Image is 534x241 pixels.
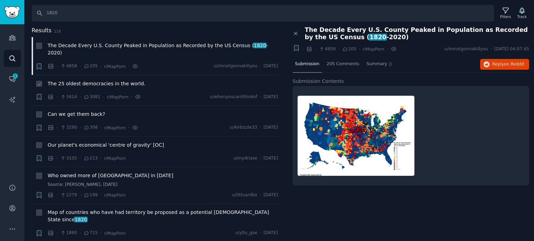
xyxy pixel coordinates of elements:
span: u/y0u_gae [235,230,258,236]
span: · [80,155,81,162]
span: 1820 [253,43,267,48]
span: Map of countries who have had territory be proposed as a potential [DEMOGRAPHIC_DATA] State since [48,209,278,223]
span: 1820 [74,217,88,222]
span: u/Airbizzle33 [230,124,257,131]
button: Replyon Reddit [480,59,529,70]
span: · [100,191,102,199]
span: · [260,124,261,131]
span: u/mydriase [233,155,257,162]
span: [DATE] [264,94,278,100]
span: [DATE] [264,124,278,131]
span: u/whenyoucantthinkof [210,94,258,100]
img: The Decade Every U.S. County Peaked in Population as Recorded by the US Census (1820-2020) [298,96,414,176]
span: · [359,45,360,53]
span: u/imnotgonnakillyou [444,46,488,52]
span: 205 [342,46,356,52]
a: Map of countries who have had territory be proposed as a potential [DEMOGRAPHIC_DATA] State since... [48,209,278,223]
span: 205 Comments [327,61,359,67]
span: 308 [83,124,98,131]
span: 3105 [60,155,77,162]
img: GummySearch logo [4,6,20,18]
span: Results [32,26,51,35]
span: r/MapPorn [104,64,126,69]
span: [DATE] [264,192,278,198]
span: The Decade Every U.S. County Peaked in Population as Recorded by the US Census ( -2020) [305,26,529,41]
span: r/MapPorn [104,156,126,161]
span: r/MapPorn [104,193,126,198]
span: · [100,124,102,131]
span: 1820 [369,34,387,41]
span: · [80,191,81,199]
span: 205 [83,63,98,69]
span: · [260,155,261,162]
span: Submission Contents [293,78,344,85]
span: · [128,124,129,131]
div: Track [517,14,527,19]
span: · [56,155,58,162]
span: [DATE] [264,230,278,236]
span: [DATE] [264,155,278,162]
span: 4858 [319,46,336,52]
span: · [491,46,492,52]
span: · [56,191,58,199]
a: 1 [4,70,21,87]
span: r/MapPorn [104,231,126,236]
span: 3414 [60,94,77,100]
a: Who owned more of [GEOGRAPHIC_DATA] in [DATE] [48,172,173,179]
span: · [100,63,102,70]
span: r/MapPorn [363,47,384,52]
span: 118 [54,29,61,33]
span: · [302,45,304,53]
span: [DATE] [264,63,278,69]
span: Our planet's economical 'centre of gravity' [OC] [48,141,164,149]
span: · [80,63,81,70]
a: The Decade Every U.S. County Peaked in Population as Recorded by the US Census (1820-2020) [48,42,278,57]
span: · [260,192,261,198]
span: · [338,45,340,53]
span: u/imnotgonnakillyou [214,63,257,69]
span: · [128,63,129,70]
span: · [387,45,388,53]
span: 1880 [60,230,77,236]
a: The 25 oldest democracies in the world. [48,80,145,87]
span: · [260,63,261,69]
span: · [56,124,58,131]
span: 199 [83,192,98,198]
span: 2279 [60,192,77,198]
input: Search Keyword [32,5,494,21]
span: · [56,230,58,237]
span: · [56,93,58,101]
span: 715 [83,230,98,236]
div: Filters [500,14,511,19]
span: [DATE] 04:07:45 [494,46,529,52]
span: · [103,93,104,101]
a: Can we get them back? [48,111,105,118]
span: · [315,45,316,53]
span: · [80,230,81,237]
a: Source: [PERSON_NAME], [DATE] [48,182,278,188]
span: 213 [83,155,98,162]
span: 3290 [60,124,77,131]
span: · [260,94,261,100]
span: 1 [12,74,18,78]
span: r/MapPorn [107,95,128,100]
span: on Reddit [504,62,524,67]
span: Summary [366,61,387,67]
span: 3081 [83,94,100,100]
button: Track [515,6,529,20]
span: · [80,124,81,131]
span: r/MapPorn [104,126,126,130]
span: · [131,93,132,101]
span: · [260,230,261,236]
span: The Decade Every U.S. County Peaked in Population as Recorded by the US Census ( -2020) [48,42,278,57]
span: Reply [492,61,524,68]
span: · [100,230,102,237]
span: Submission [295,61,319,67]
span: · [80,93,81,101]
span: u/Sttuardbe [232,192,257,198]
span: · [56,63,58,70]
